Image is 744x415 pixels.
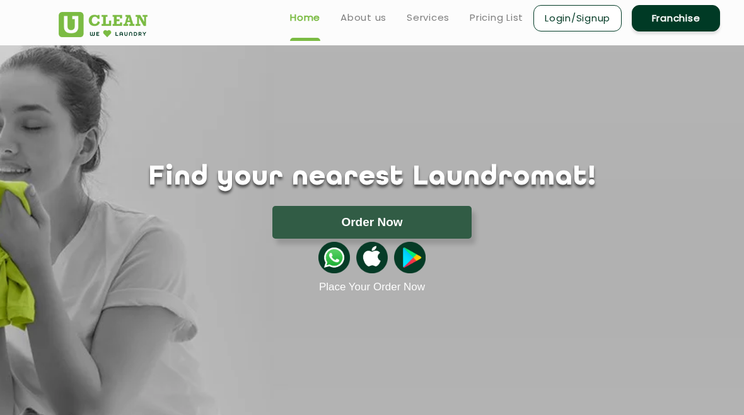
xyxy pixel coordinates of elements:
h1: Find your nearest Laundromat! [49,162,695,193]
img: whatsappicon.png [318,242,350,273]
a: Pricing List [470,10,523,25]
button: Order Now [272,206,472,239]
img: UClean Laundry and Dry Cleaning [59,12,148,37]
a: Home [290,10,320,25]
a: Place Your Order Now [319,281,425,293]
img: playstoreicon.png [394,242,426,273]
img: apple-icon.png [356,242,388,273]
a: Services [407,10,450,25]
a: About us [340,10,387,25]
a: Login/Signup [533,5,622,31]
a: Franchise [632,5,720,31]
